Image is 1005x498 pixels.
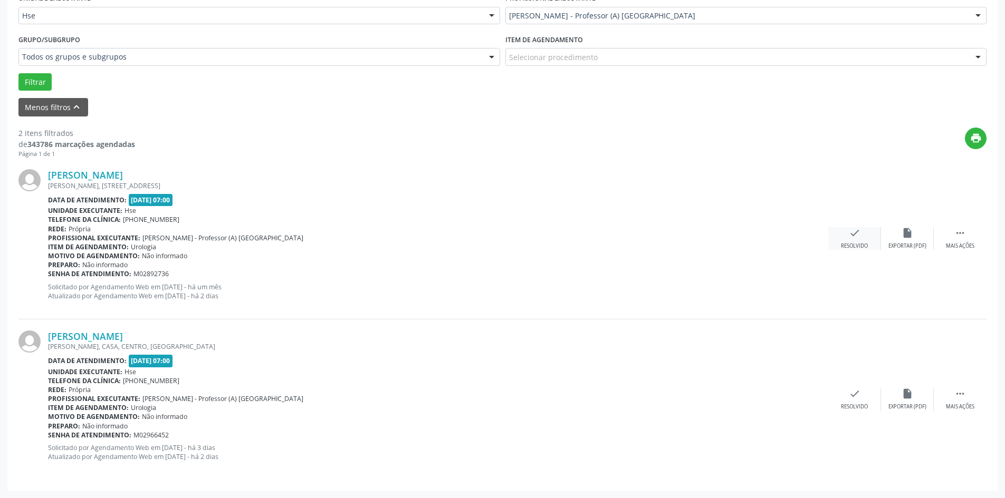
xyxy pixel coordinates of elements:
span: Não informado [142,412,187,421]
div: de [18,139,135,150]
div: Exportar (PDF) [888,403,926,411]
div: Resolvido [841,403,868,411]
span: Selecionar procedimento [509,52,598,63]
i: check [849,227,860,239]
b: Telefone da clínica: [48,215,121,224]
div: Mais ações [946,403,974,411]
img: img [18,169,41,191]
i: keyboard_arrow_up [71,101,82,113]
span: [PERSON_NAME] - Professor (A) [GEOGRAPHIC_DATA] [142,233,303,242]
span: [DATE] 07:00 [129,194,173,206]
button: print [965,128,987,149]
span: Urologia [131,242,156,251]
span: [PERSON_NAME] - Professor (A) [GEOGRAPHIC_DATA] [142,394,303,403]
p: Solicitado por Agendamento Web em [DATE] - há um mês Atualizado por Agendamento Web em [DATE] - h... [48,282,828,300]
span: Própria [69,385,91,394]
img: img [18,330,41,353]
b: Telefone da clínica: [48,376,121,385]
b: Item de agendamento: [48,242,129,251]
span: [PHONE_NUMBER] [123,376,179,385]
div: Página 1 de 1 [18,150,135,159]
i: print [970,132,982,144]
span: Hse [125,367,136,376]
span: Todos os grupos e subgrupos [22,52,478,62]
label: Item de agendamento [505,32,583,48]
span: [DATE] 07:00 [129,355,173,367]
i: insert_drive_file [902,388,913,399]
div: [PERSON_NAME], [STREET_ADDRESS] [48,181,828,190]
b: Item de agendamento: [48,403,129,412]
div: 2 itens filtrados [18,128,135,139]
p: Solicitado por Agendamento Web em [DATE] - há 3 dias Atualizado por Agendamento Web em [DATE] - h... [48,443,828,461]
span: Não informado [82,260,128,269]
button: Filtrar [18,73,52,91]
div: [PERSON_NAME], CASA, CENTRO, [GEOGRAPHIC_DATA] [48,342,828,351]
div: Exportar (PDF) [888,242,926,250]
b: Profissional executante: [48,233,140,242]
span: M02966452 [133,431,169,440]
b: Rede: [48,224,66,233]
b: Data de atendimento: [48,196,127,204]
b: Motivo de agendamento: [48,251,140,260]
span: [PERSON_NAME] - Professor (A) [GEOGRAPHIC_DATA] [509,11,965,21]
button: Menos filtroskeyboard_arrow_up [18,98,88,116]
b: Data de atendimento: [48,356,127,365]
b: Preparo: [48,422,80,431]
span: Urologia [131,403,156,412]
i:  [954,388,966,399]
b: Preparo: [48,260,80,269]
b: Profissional executante: [48,394,140,403]
b: Motivo de agendamento: [48,412,140,421]
span: Hse [125,206,136,215]
i:  [954,227,966,239]
b: Senha de atendimento: [48,431,131,440]
i: insert_drive_file [902,227,913,239]
span: [PHONE_NUMBER] [123,215,179,224]
b: Senha de atendimento: [48,269,131,278]
strong: 343786 marcações agendadas [27,139,135,149]
span: Própria [69,224,91,233]
span: M02892736 [133,269,169,278]
div: Mais ações [946,242,974,250]
b: Unidade executante: [48,367,122,376]
i: check [849,388,860,399]
label: Grupo/Subgrupo [18,32,80,48]
b: Unidade executante: [48,206,122,215]
b: Rede: [48,385,66,394]
a: [PERSON_NAME] [48,330,123,342]
span: Hse [22,11,478,21]
span: Não informado [82,422,128,431]
span: Não informado [142,251,187,260]
a: [PERSON_NAME] [48,169,123,181]
div: Resolvido [841,242,868,250]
